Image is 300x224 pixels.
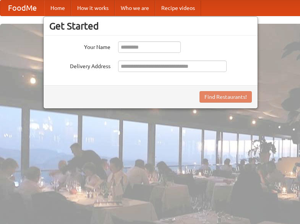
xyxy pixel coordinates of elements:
[71,0,115,16] a: How it works
[155,0,201,16] a: Recipe videos
[44,0,71,16] a: Home
[199,91,252,103] button: Find Restaurants!
[115,0,155,16] a: Who we are
[0,0,44,16] a: FoodMe
[49,20,252,32] h3: Get Started
[49,41,110,51] label: Your Name
[49,60,110,70] label: Delivery Address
